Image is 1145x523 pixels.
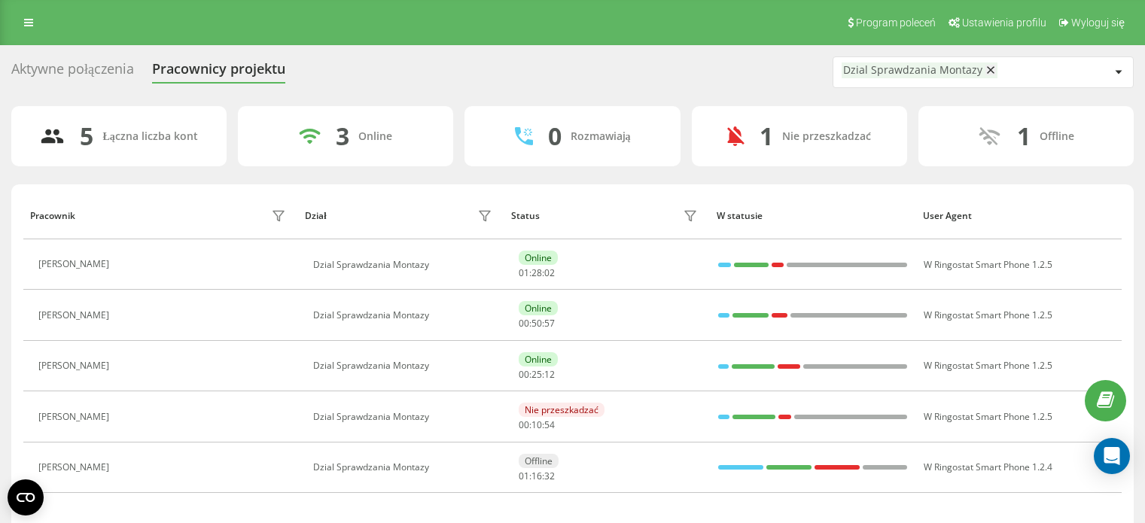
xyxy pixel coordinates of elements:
[511,211,540,221] div: Status
[519,317,529,330] span: 00
[924,461,1052,473] span: W Ringostat Smart Phone 1.2.4
[102,130,197,143] div: Łączna liczba kont
[519,368,529,381] span: 00
[924,258,1052,271] span: W Ringostat Smart Phone 1.2.5
[924,309,1052,321] span: W Ringostat Smart Phone 1.2.5
[531,470,542,482] span: 16
[30,211,75,221] div: Pracownik
[544,418,555,431] span: 54
[548,122,562,151] div: 0
[519,420,555,430] div: : :
[531,317,542,330] span: 50
[313,412,496,422] div: Dzial Sprawdzania Montazy
[760,122,773,151] div: 1
[519,471,555,482] div: : :
[519,251,558,265] div: Online
[531,418,542,431] span: 10
[571,130,631,143] div: Rozmawiają
[856,17,936,29] span: Program poleceń
[1094,438,1130,474] div: Open Intercom Messenger
[313,310,496,321] div: Dzial Sprawdzania Montazy
[519,454,559,468] div: Offline
[531,266,542,279] span: 28
[544,470,555,482] span: 32
[336,122,349,151] div: 3
[519,352,558,366] div: Online
[38,259,113,269] div: [PERSON_NAME]
[519,268,555,278] div: : :
[1071,17,1125,29] span: Wyloguj się
[38,310,113,321] div: [PERSON_NAME]
[544,368,555,381] span: 12
[519,369,555,380] div: : :
[152,61,285,84] div: Pracownicy projektu
[519,403,604,417] div: Nie przeszkadzać
[519,266,529,279] span: 01
[924,410,1052,423] span: W Ringostat Smart Phone 1.2.5
[544,266,555,279] span: 02
[717,211,909,221] div: W statusie
[38,462,113,473] div: [PERSON_NAME]
[38,412,113,422] div: [PERSON_NAME]
[305,211,326,221] div: Dział
[313,462,496,473] div: Dzial Sprawdzania Montazy
[80,122,93,151] div: 5
[313,360,496,371] div: Dzial Sprawdzania Montazy
[1017,122,1031,151] div: 1
[519,470,529,482] span: 01
[544,317,555,330] span: 57
[313,260,496,270] div: Dzial Sprawdzania Montazy
[519,418,529,431] span: 00
[923,211,1115,221] div: User Agent
[782,130,871,143] div: Nie przeszkadzać
[519,318,555,329] div: : :
[1040,130,1074,143] div: Offline
[962,17,1046,29] span: Ustawienia profilu
[531,368,542,381] span: 25
[8,479,44,515] button: Open CMP widget
[843,64,982,77] div: Dzial Sprawdzania Montazy
[358,130,392,143] div: Online
[38,360,113,371] div: [PERSON_NAME]
[519,301,558,315] div: Online
[924,359,1052,372] span: W Ringostat Smart Phone 1.2.5
[11,61,134,84] div: Aktywne połączenia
